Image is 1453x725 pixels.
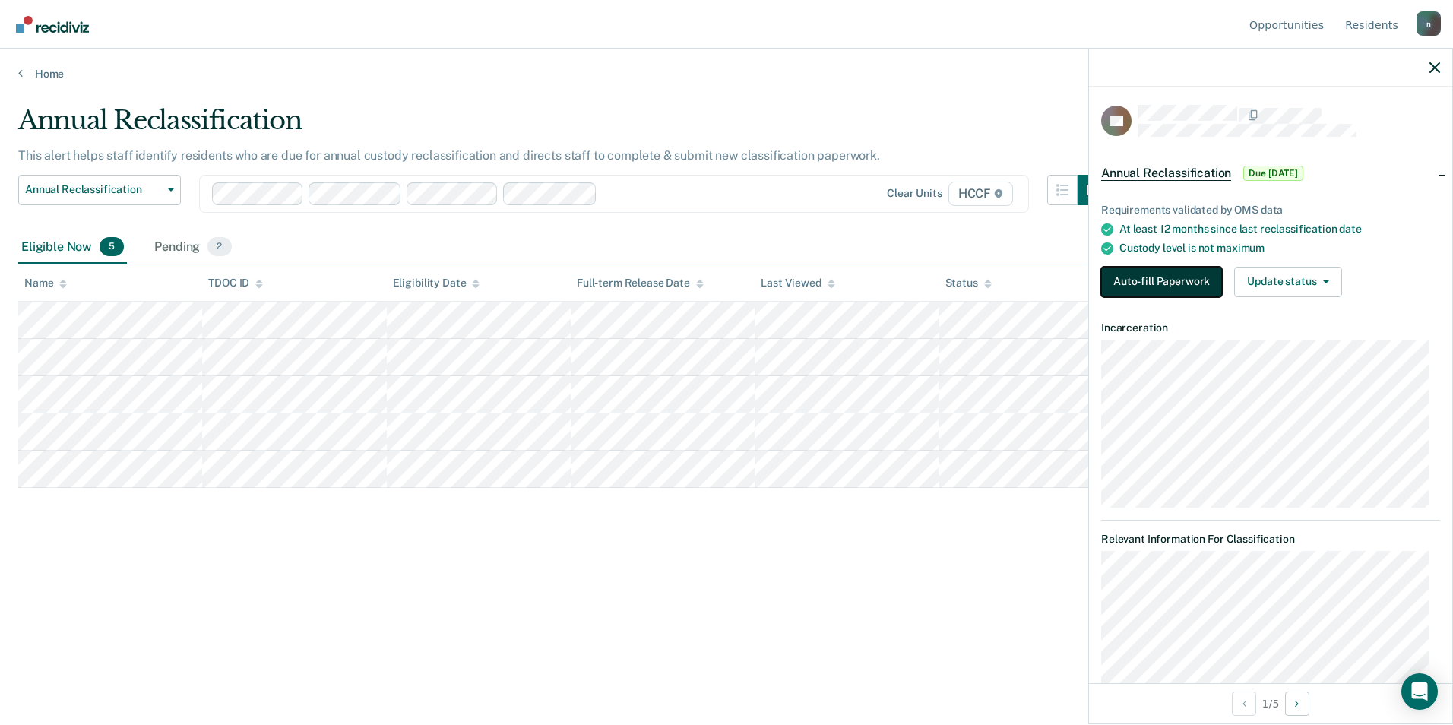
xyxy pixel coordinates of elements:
div: n [1417,11,1441,36]
img: Recidiviz [16,16,89,33]
div: Open Intercom Messenger [1401,673,1438,710]
div: Status [945,277,992,290]
button: Previous Opportunity [1232,692,1256,716]
div: Eligibility Date [393,277,480,290]
div: TDOC ID [208,277,263,290]
dt: Incarceration [1101,321,1440,334]
div: Custody level is not [1119,242,1440,255]
button: Profile dropdown button [1417,11,1441,36]
dt: Relevant Information For Classification [1101,533,1440,546]
div: Last Viewed [761,277,834,290]
div: 1 / 5 [1089,683,1452,723]
button: Update status [1234,267,1341,297]
div: Eligible Now [18,231,127,264]
button: Next Opportunity [1285,692,1309,716]
div: Clear units [887,187,942,200]
div: Annual Reclassification [18,105,1108,148]
span: Annual Reclassification [25,183,162,196]
span: Due [DATE] [1243,166,1303,181]
span: 5 [100,237,124,257]
div: Pending [151,231,234,264]
div: Name [24,277,67,290]
div: At least 12 months since last reclassification [1119,223,1440,236]
div: Full-term Release Date [577,277,704,290]
div: Annual ReclassificationDue [DATE] [1089,149,1452,198]
button: Auto-fill Paperwork [1101,267,1222,297]
div: Requirements validated by OMS data [1101,204,1440,217]
a: Navigate to form link [1101,267,1228,297]
span: 2 [207,237,231,257]
p: This alert helps staff identify residents who are due for annual custody reclassification and dir... [18,148,880,163]
span: HCCF [948,182,1013,206]
span: maximum [1217,242,1265,254]
span: Annual Reclassification [1101,166,1231,181]
a: Home [18,67,1435,81]
span: date [1339,223,1361,235]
